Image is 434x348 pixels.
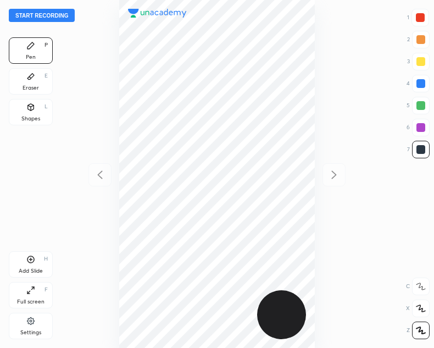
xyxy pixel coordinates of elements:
div: Eraser [23,85,39,91]
div: 4 [407,75,430,92]
div: Settings [20,330,41,335]
img: logo.38c385cc.svg [128,9,187,18]
button: Start recording [9,9,75,22]
div: C [406,278,430,295]
div: 7 [407,141,430,158]
div: Z [407,322,430,339]
div: X [406,300,430,317]
div: H [44,256,48,262]
div: 3 [407,53,430,70]
div: E [44,73,48,79]
div: 2 [407,31,430,48]
div: 6 [407,119,430,136]
div: 5 [407,97,430,114]
div: Shapes [21,116,40,121]
div: P [44,42,48,48]
div: 1 [407,9,429,26]
div: Add Slide [19,268,43,274]
div: Pen [26,54,36,60]
div: L [44,104,48,109]
div: Full screen [17,299,44,305]
div: F [44,287,48,292]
